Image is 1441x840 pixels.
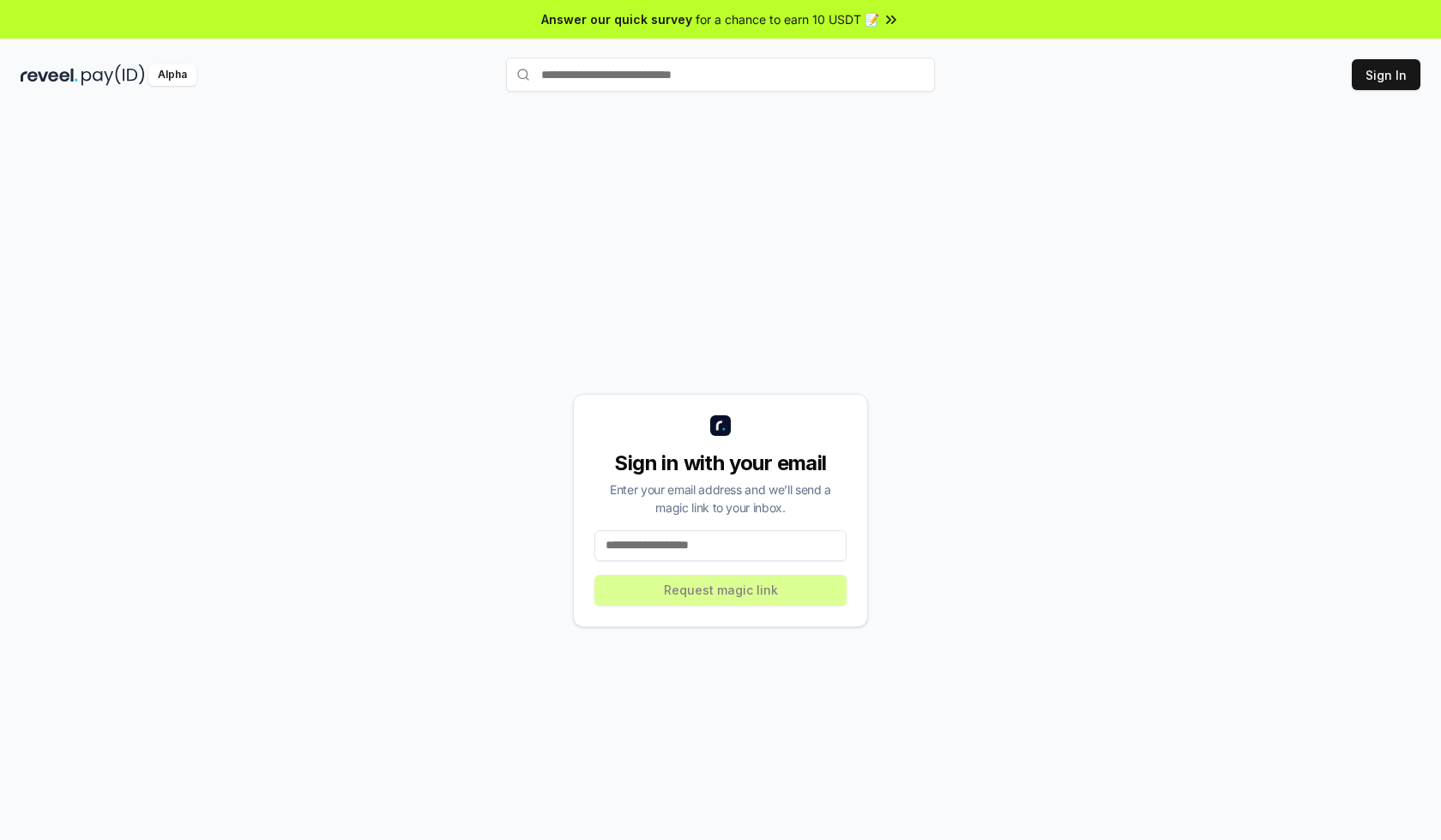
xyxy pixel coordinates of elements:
[148,64,196,86] div: Alpha
[594,480,847,517] div: Enter your email address and we’ll send a magic link to your inbox.
[696,10,879,28] span: for a chance to earn 10 USDT 📝
[710,415,731,436] img: logo_small
[541,10,692,28] span: Answer our quick survey
[1352,59,1420,90] button: Sign In
[594,450,847,477] div: Sign in with your email
[21,64,78,86] img: reveel_dark
[81,64,145,86] img: pay_id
